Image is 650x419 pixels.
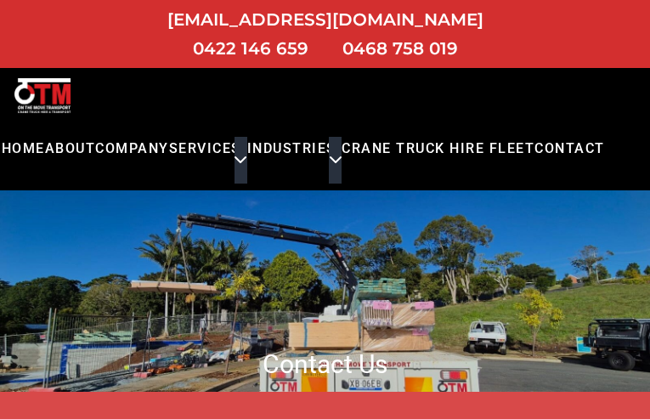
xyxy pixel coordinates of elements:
[247,137,336,184] a: Industries
[193,38,308,59] a: 0422 146 659
[95,137,169,184] a: COMPANY
[13,348,637,381] h1: Contact Us
[45,137,96,184] a: About
[342,38,458,59] a: 0468 758 019
[13,117,637,184] nav: Primary menu
[534,137,605,184] a: Contact
[169,137,241,184] a: Services
[167,9,483,30] a: [EMAIL_ADDRESS][DOMAIN_NAME]
[13,77,72,114] img: Otmtransport
[2,137,45,184] a: Home
[342,137,534,184] a: Crane Truck Hire Fleet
